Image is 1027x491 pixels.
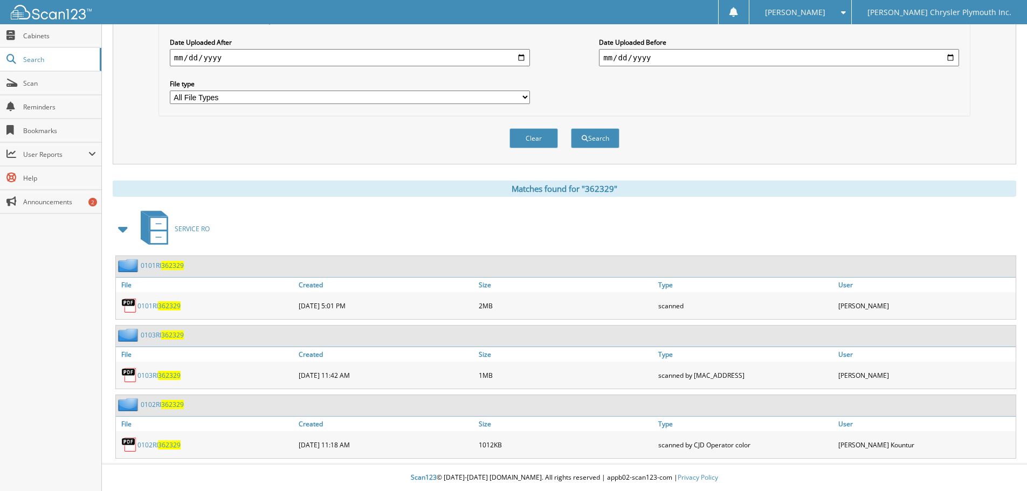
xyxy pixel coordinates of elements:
input: end [599,49,959,66]
span: Bookmarks [23,126,96,135]
a: Size [476,417,656,431]
span: [PERSON_NAME] Chrysler Plymouth Inc. [867,9,1011,16]
div: [PERSON_NAME] Kountur [836,434,1016,455]
span: 362329 [158,440,181,449]
img: folder2.png [118,259,141,272]
a: 0102RI362329 [141,400,184,409]
a: File [116,347,296,362]
a: Created [296,347,476,362]
img: PDF.png [121,298,137,314]
span: 362329 [161,400,184,409]
a: File [116,417,296,431]
a: 0101RI362329 [137,301,181,310]
a: Type [656,417,836,431]
a: User [836,417,1016,431]
span: Announcements [23,197,96,206]
div: 2 [88,198,97,206]
span: Scan123 [411,473,437,482]
img: PDF.png [121,437,137,453]
div: [DATE] 5:01 PM [296,295,476,316]
span: Search [23,55,94,64]
a: File [116,278,296,292]
span: 362329 [158,371,181,380]
span: SERVICE RO [175,224,210,233]
a: Privacy Policy [678,473,718,482]
div: [DATE] 11:42 AM [296,364,476,386]
img: PDF.png [121,367,137,383]
div: 1MB [476,364,656,386]
a: Type [656,347,836,362]
button: Clear [509,128,558,148]
div: [DATE] 11:18 AM [296,434,476,455]
span: Reminders [23,102,96,112]
a: Size [476,278,656,292]
span: [PERSON_NAME] [765,9,825,16]
div: © [DATE]-[DATE] [DOMAIN_NAME]. All rights reserved | appb02-scan123-com | [102,465,1027,491]
div: 1012KB [476,434,656,455]
a: 0101RI362329 [141,261,184,270]
span: User Reports [23,150,88,159]
label: Date Uploaded After [170,38,530,47]
span: 362329 [161,261,184,270]
a: 0103RI362329 [141,330,184,340]
span: 362329 [158,301,181,310]
a: SERVICE RO [134,208,210,250]
div: [PERSON_NAME] [836,295,1016,316]
span: 362329 [161,330,184,340]
span: Help [23,174,96,183]
a: User [836,278,1016,292]
span: Cabinets [23,31,96,40]
span: Scan [23,79,96,88]
button: Search [571,128,619,148]
img: folder2.png [118,328,141,342]
a: User [836,347,1016,362]
a: Created [296,417,476,431]
a: Type [656,278,836,292]
a: Created [296,278,476,292]
div: scanned by [MAC_ADDRESS] [656,364,836,386]
a: 0102RI362329 [137,440,181,449]
div: scanned [656,295,836,316]
img: scan123-logo-white.svg [11,5,92,19]
label: Date Uploaded Before [599,38,959,47]
a: 0103RI362329 [137,371,181,380]
div: [PERSON_NAME] [836,364,1016,386]
div: scanned by CJD Operator color [656,434,836,455]
div: 2MB [476,295,656,316]
input: start [170,49,530,66]
label: File type [170,79,530,88]
img: folder2.png [118,398,141,411]
a: Size [476,347,656,362]
div: Matches found for "362329" [113,181,1016,197]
